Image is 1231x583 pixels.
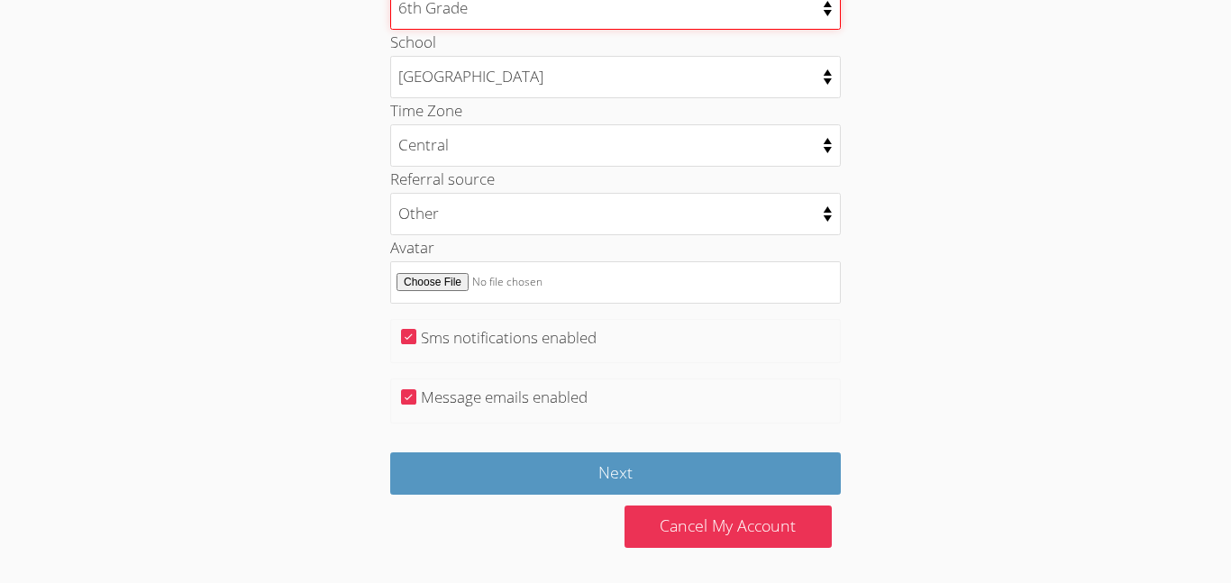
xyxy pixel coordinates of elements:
[421,327,597,348] label: Sms notifications enabled
[390,32,436,52] label: School
[390,452,841,495] input: Next
[390,237,434,258] label: Avatar
[625,506,832,548] a: Cancel My Account
[390,100,462,121] label: Time Zone
[390,169,495,189] label: Referral source
[421,387,588,407] label: Message emails enabled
